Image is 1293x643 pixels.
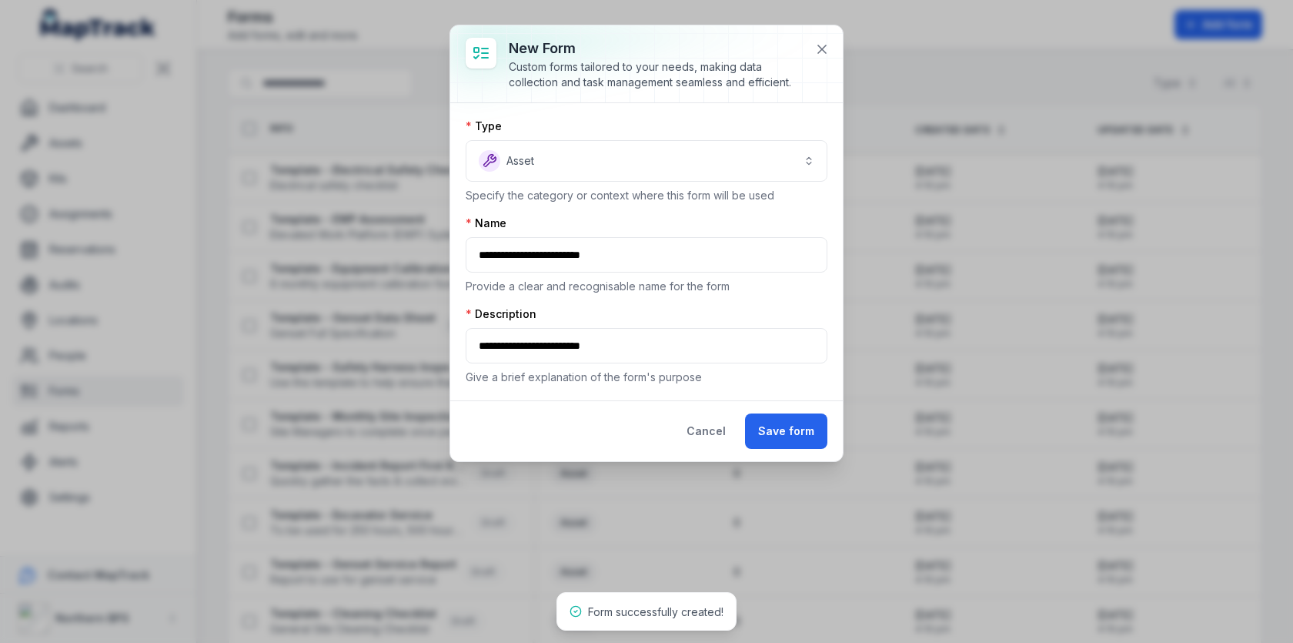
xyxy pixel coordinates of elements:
label: Type [466,119,502,134]
div: Custom forms tailored to your needs, making data collection and task management seamless and effi... [509,59,803,90]
label: Name [466,216,506,231]
button: Save form [745,414,827,449]
button: Asset [466,140,827,182]
p: Give a brief explanation of the form's purpose [466,370,827,385]
p: Specify the category or context where this form will be used [466,188,827,203]
span: Form successfully created! [588,605,723,618]
label: Description [466,306,536,322]
button: Cancel [673,414,739,449]
p: Provide a clear and recognisable name for the form [466,279,827,294]
h3: New form [509,38,803,59]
